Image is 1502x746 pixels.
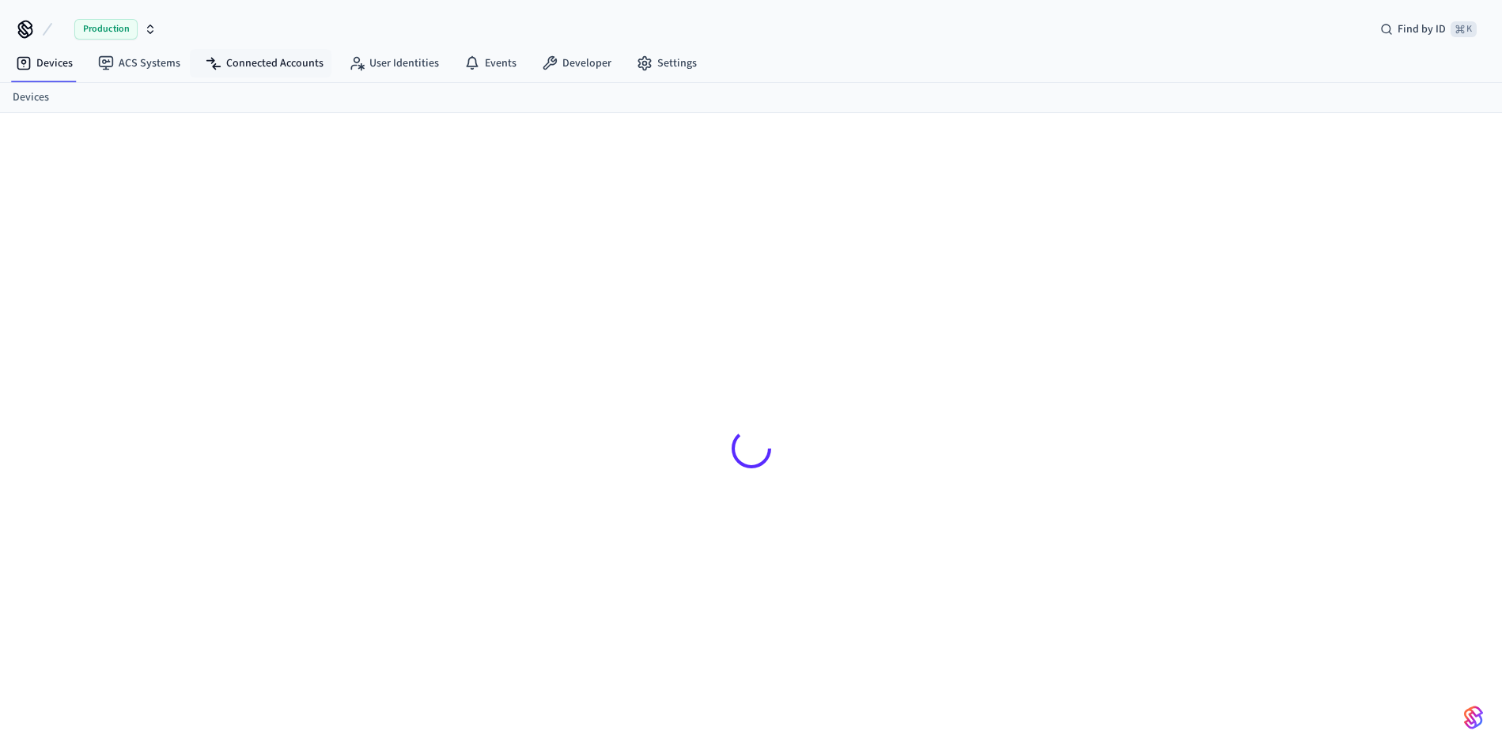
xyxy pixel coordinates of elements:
div: Find by ID⌘ K [1368,15,1489,44]
span: ⌘ K [1451,21,1477,37]
span: Production [74,19,138,40]
a: Devices [3,49,85,78]
img: SeamLogoGradient.69752ec5.svg [1464,705,1483,730]
span: Find by ID [1398,21,1446,37]
a: User Identities [336,49,452,78]
a: Connected Accounts [193,49,336,78]
a: Developer [529,49,624,78]
a: Events [452,49,529,78]
a: ACS Systems [85,49,193,78]
a: Settings [624,49,709,78]
a: Devices [13,89,49,106]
